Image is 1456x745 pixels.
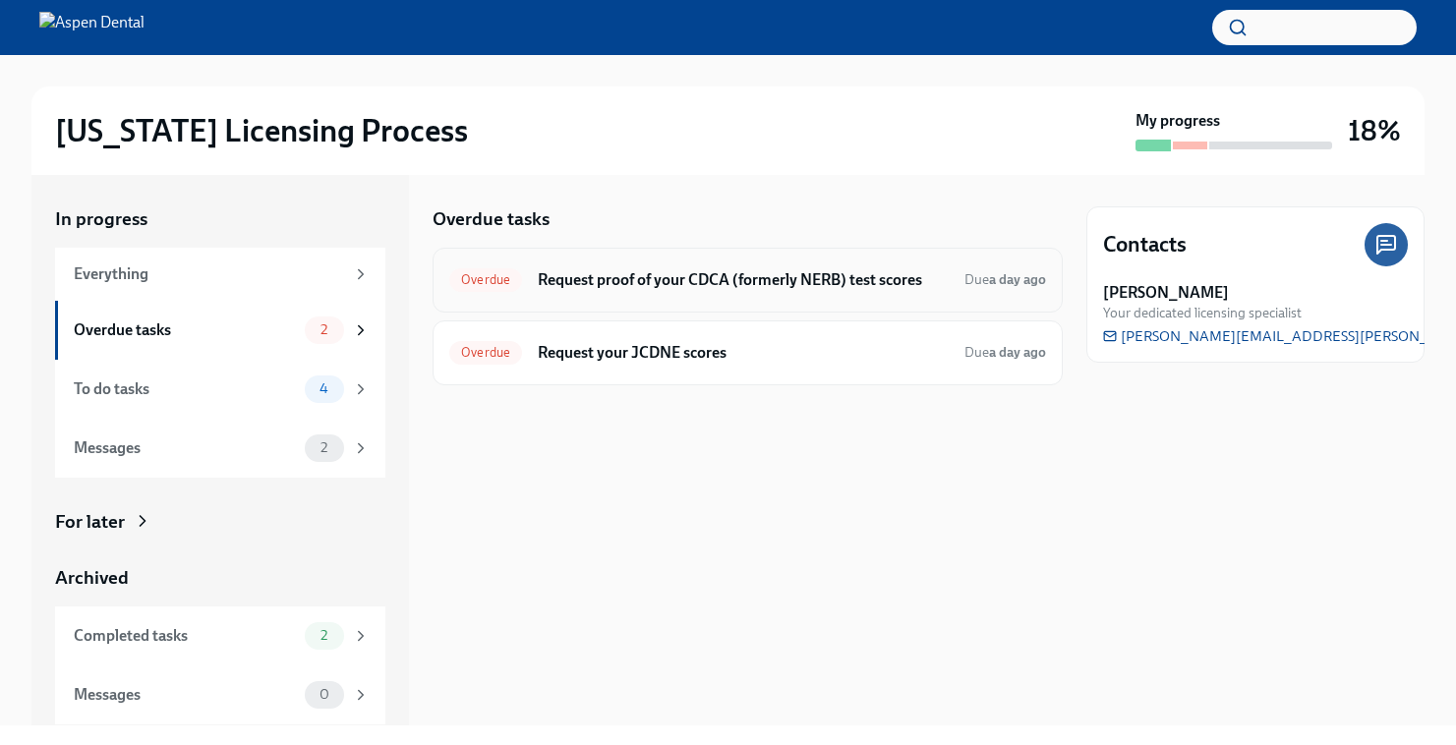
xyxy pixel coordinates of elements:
[74,684,297,706] div: Messages
[449,264,1046,296] a: OverdueRequest proof of your CDCA (formerly NERB) test scoresDuea day ago
[55,565,385,591] a: Archived
[1103,304,1302,322] span: Your dedicated licensing specialist
[55,606,385,665] a: Completed tasks2
[309,322,339,337] span: 2
[964,343,1046,362] span: September 16th, 2025 07:00
[55,301,385,360] a: Overdue tasks2
[449,345,522,360] span: Overdue
[538,342,949,364] h6: Request your JCDNE scores
[308,687,341,702] span: 0
[39,12,145,43] img: Aspen Dental
[449,337,1046,369] a: OverdueRequest your JCDNE scoresDuea day ago
[74,378,297,400] div: To do tasks
[55,111,468,150] h2: [US_STATE] Licensing Process
[55,419,385,478] a: Messages2
[55,509,385,535] a: For later
[1103,282,1229,304] strong: [PERSON_NAME]
[1136,110,1220,132] strong: My progress
[1103,230,1187,259] h4: Contacts
[55,509,125,535] div: For later
[964,344,1046,361] span: Due
[74,625,297,647] div: Completed tasks
[449,272,522,287] span: Overdue
[1348,113,1401,148] h3: 18%
[309,628,339,643] span: 2
[55,248,385,301] a: Everything
[538,269,949,291] h6: Request proof of your CDCA (formerly NERB) test scores
[55,360,385,419] a: To do tasks4
[433,206,550,232] h5: Overdue tasks
[309,440,339,455] span: 2
[74,263,344,285] div: Everything
[55,206,385,232] a: In progress
[964,271,1046,288] span: Due
[308,381,340,396] span: 4
[74,319,297,341] div: Overdue tasks
[55,665,385,724] a: Messages0
[989,344,1046,361] strong: a day ago
[74,437,297,459] div: Messages
[964,270,1046,289] span: September 16th, 2025 07:00
[989,271,1046,288] strong: a day ago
